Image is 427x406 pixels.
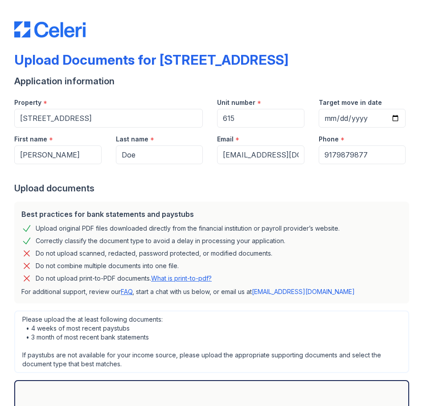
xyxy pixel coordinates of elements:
img: CE_Logo_Blue-a8612792a0a2168367f1c8372b55b34899dd931a85d93a1a3d3e32e68fde9ad4.png [14,21,86,37]
p: Do not upload print-to-PDF documents. [36,274,212,283]
div: Upload documents [14,182,413,195]
label: Phone [319,135,339,144]
a: FAQ [121,288,132,295]
p: For additional support, review our , start a chat with us below, or email us at [21,287,402,296]
div: Application information [14,75,413,87]
label: Property [14,98,41,107]
div: Upload original PDF files downloaded directly from the financial institution or payroll provider’... [36,223,340,234]
label: Target move in date [319,98,382,107]
div: Please upload the at least following documents: • 4 weeks of most recent paystubs • 3 month of mo... [14,311,409,373]
div: Do not combine multiple documents into one file. [36,261,179,271]
div: Best practices for bank statements and paystubs [21,209,402,220]
div: Do not upload scanned, redacted, password protected, or modified documents. [36,248,272,259]
label: Unit number [217,98,255,107]
label: Last name [116,135,148,144]
a: What is print-to-pdf? [151,274,212,282]
label: Email [217,135,234,144]
a: [EMAIL_ADDRESS][DOMAIN_NAME] [252,288,355,295]
div: Upload Documents for [STREET_ADDRESS] [14,52,288,68]
div: Correctly classify the document type to avoid a delay in processing your application. [36,236,285,246]
label: First name [14,135,47,144]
